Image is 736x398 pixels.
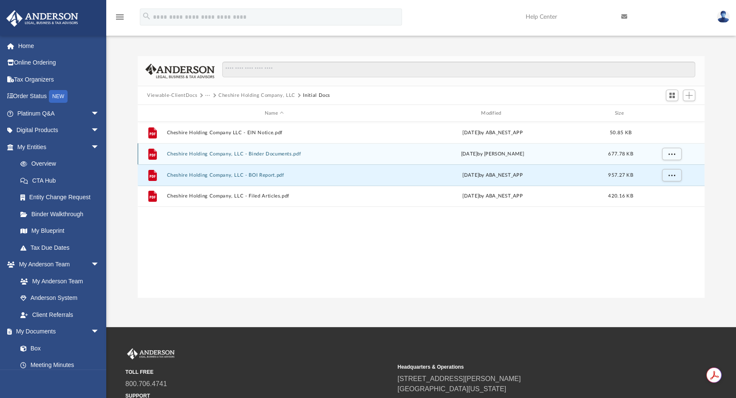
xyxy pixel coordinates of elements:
[385,129,600,137] div: [DATE] by ABA_NEST_APP
[6,105,112,122] a: Platinum Q&Aarrow_drop_down
[12,273,104,290] a: My Anderson Team
[91,105,108,122] span: arrow_drop_down
[125,368,391,376] small: TOLL FREE
[6,122,112,139] a: Digital Productsarrow_drop_down
[125,348,176,359] img: Anderson Advisors Platinum Portal
[12,155,112,172] a: Overview
[49,90,68,103] div: NEW
[91,256,108,274] span: arrow_drop_down
[608,194,633,198] span: 420.16 KB
[604,110,638,117] div: Size
[12,206,112,223] a: Binder Walkthrough
[218,92,295,99] button: Cheshire Holding Company, LLC
[12,306,108,323] a: Client Referrals
[608,152,633,156] span: 677.78 KB
[91,122,108,139] span: arrow_drop_down
[167,130,382,135] button: Cheshire Holding Company LLC - EIN Notice.pdf
[115,12,125,22] i: menu
[12,172,112,189] a: CTA Hub
[397,375,521,382] a: [STREET_ADDRESS][PERSON_NAME]
[303,92,330,99] button: Initial Docs
[142,110,163,117] div: id
[385,172,600,179] div: [DATE] by ABA_NEST_APP
[385,150,600,158] div: [DATE] by [PERSON_NAME]
[6,54,112,71] a: Online Ordering
[115,16,125,22] a: menu
[6,71,112,88] a: Tax Organizers
[385,192,600,200] div: [DATE] by ABA_NEST_APP
[6,256,108,273] a: My Anderson Teamarrow_drop_down
[666,90,679,102] button: Switch to Grid View
[385,110,600,117] div: Modified
[397,363,663,371] small: Headquarters & Operations
[12,340,104,357] a: Box
[6,37,112,54] a: Home
[397,385,506,392] a: [GEOGRAPHIC_DATA][US_STATE]
[147,92,197,99] button: Viewable-ClientDocs
[91,138,108,156] span: arrow_drop_down
[6,323,108,340] a: My Documentsarrow_drop_down
[6,88,112,105] a: Order StatusNEW
[142,11,151,21] i: search
[167,110,382,117] div: Name
[12,357,108,374] a: Meeting Minutes
[662,148,682,161] button: More options
[608,173,633,178] span: 957.27 KB
[205,92,211,99] button: ···
[12,290,108,307] a: Anderson System
[683,90,696,102] button: Add
[4,10,81,27] img: Anderson Advisors Platinum Portal
[167,151,382,157] button: Cheshire Holding Company, LLC - Binder Documents.pdf
[12,189,112,206] a: Entity Change Request
[125,380,167,387] a: 800.706.4741
[91,323,108,341] span: arrow_drop_down
[222,62,695,78] input: Search files and folders
[662,169,682,182] button: More options
[12,239,112,256] a: Tax Due Dates
[717,11,730,23] img: User Pic
[138,122,705,298] div: grid
[641,110,701,117] div: id
[167,172,382,178] button: Cheshire Holding Company, LLC - BOI Report.pdf
[167,193,382,199] button: Cheshire Holding Company, LLC - Filed Articles.pdf
[12,223,108,240] a: My Blueprint
[610,130,631,135] span: 50.85 KB
[6,138,112,155] a: My Entitiesarrow_drop_down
